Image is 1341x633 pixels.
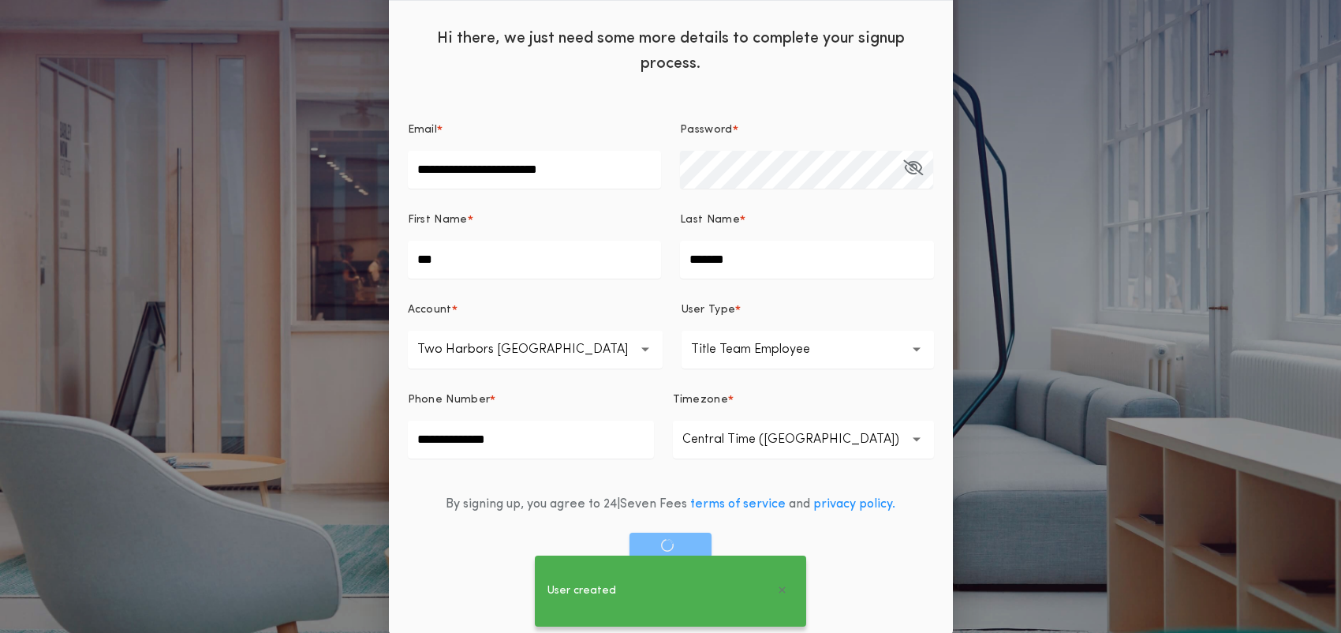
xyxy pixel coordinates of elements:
p: Central Time ([GEOGRAPHIC_DATA]) [682,430,925,449]
p: First Name [408,212,468,228]
button: Central Time ([GEOGRAPHIC_DATA]) [673,421,934,459]
p: Email [408,122,438,138]
span: User created [547,582,616,600]
button: Password* [903,151,923,189]
p: Phone Number [408,392,491,408]
button: Two Harbors [GEOGRAPHIC_DATA] [408,331,663,369]
p: Title Team Employee [691,340,835,359]
p: Password [680,122,733,138]
input: Last Name* [680,241,934,279]
p: User Type [682,302,736,318]
button: Title Team Employee [682,331,934,369]
div: Hi there, we just need some more details to complete your signup process. [389,13,953,84]
p: Two Harbors [GEOGRAPHIC_DATA] [417,340,653,359]
a: privacy policy. [813,498,895,511]
div: By signing up, you agree to 24|Seven Fees and [446,495,895,514]
p: Timezone [673,392,729,408]
input: Email* [408,151,662,189]
input: Password* [680,151,933,189]
p: Account [408,302,452,318]
p: Last Name [680,212,740,228]
input: First Name* [408,241,662,279]
input: Phone Number* [408,421,654,459]
a: terms of service [690,498,786,511]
